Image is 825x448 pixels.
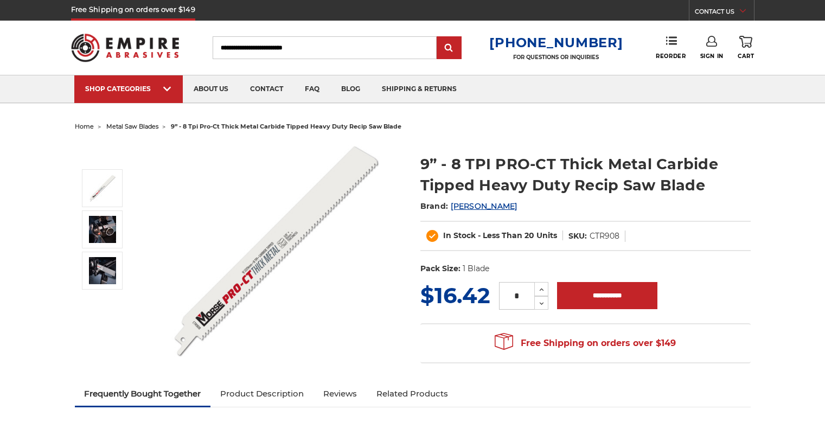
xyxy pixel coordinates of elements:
[106,123,158,130] a: metal saw blades
[443,231,476,240] span: In Stock
[75,382,211,406] a: Frequently Bought Together
[525,231,534,240] span: 20
[71,27,180,69] img: Empire Abrasives
[536,231,557,240] span: Units
[438,37,460,59] input: Submit
[239,75,294,103] a: contact
[590,231,619,242] dd: CTR908
[314,382,367,406] a: Reviews
[489,35,623,50] a: [PHONE_NUMBER]
[420,282,490,309] span: $16.42
[463,263,489,274] dd: 1 Blade
[183,75,239,103] a: about us
[451,201,517,211] a: [PERSON_NAME]
[168,142,385,359] img: Morse PRO-CT 9 inch 8 TPI thick metal reciprocating saw blade, carbide-tipped for heavy-duty cutt...
[420,153,751,196] h1: 9” - 8 TPI PRO-CT Thick Metal Carbide Tipped Heavy Duty Recip Saw Blade
[367,382,458,406] a: Related Products
[85,85,172,93] div: SHOP CATEGORIES
[738,36,754,60] a: Cart
[656,53,686,60] span: Reorder
[695,5,754,21] a: CONTACT US
[700,53,724,60] span: Sign In
[89,216,116,243] img: 9” - 8 TPI PRO-CT Thick Metal Carbide Tipped Heavy Duty Recip Saw Blade
[171,123,401,130] span: 9” - 8 tpi pro-ct thick metal carbide tipped heavy duty recip saw blade
[568,231,587,242] dt: SKU:
[330,75,371,103] a: blog
[478,231,522,240] span: - Less Than
[656,36,686,59] a: Reorder
[75,123,94,130] a: home
[371,75,468,103] a: shipping & returns
[210,382,314,406] a: Product Description
[738,53,754,60] span: Cart
[294,75,330,103] a: faq
[420,263,461,274] dt: Pack Size:
[495,332,676,354] span: Free Shipping on orders over $149
[489,54,623,61] p: FOR QUESTIONS OR INQUIRIES
[89,257,116,284] img: 9” - 8 TPI PRO-CT Thick Metal Carbide Tipped Heavy Duty Recip Saw Blade
[89,175,116,202] img: Morse PRO-CT 9 inch 8 TPI thick metal reciprocating saw blade, carbide-tipped for heavy-duty cutt...
[420,201,449,211] span: Brand:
